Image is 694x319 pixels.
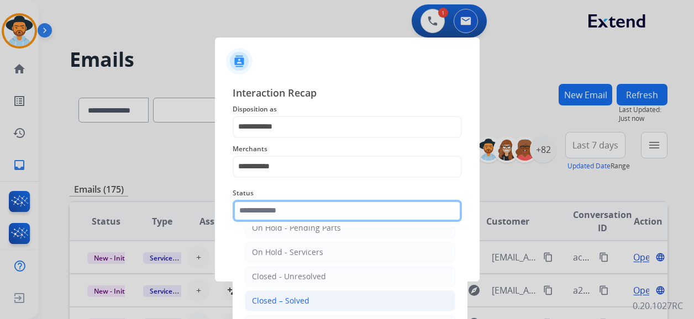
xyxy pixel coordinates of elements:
span: Interaction Recap [233,85,462,103]
div: Closed – Solved [252,295,309,306]
p: 0.20.1027RC [633,299,683,312]
span: Disposition as [233,103,462,116]
span: Merchants [233,142,462,156]
div: On Hold - Pending Parts [252,222,341,233]
img: contactIcon [226,48,253,75]
div: Closed - Unresolved [252,271,326,282]
span: Status [233,187,462,200]
div: On Hold - Servicers [252,247,323,258]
